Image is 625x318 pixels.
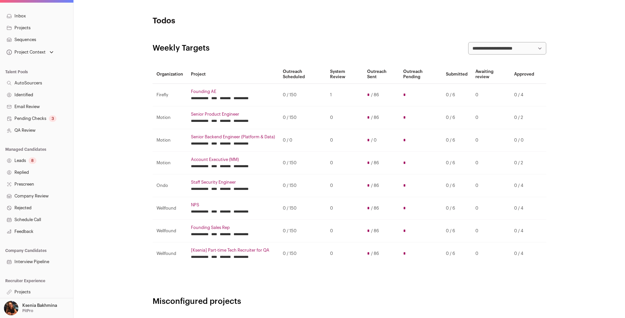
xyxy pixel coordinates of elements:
[326,106,363,129] td: 0
[22,303,57,308] p: Ksenia Bakhmina
[442,197,471,220] td: 0 / 6
[371,251,379,256] span: / 86
[191,248,275,253] a: [Ksenia] Part-time Tech Recruiter for QA
[3,301,58,315] button: Open dropdown
[371,228,379,234] span: / 86
[326,152,363,174] td: 0
[442,65,471,84] th: Submitted
[471,106,510,129] td: 0
[471,129,510,152] td: 0
[326,174,363,197] td: 0
[510,106,538,129] td: 0 / 2
[471,197,510,220] td: 0
[471,152,510,174] td: 0
[191,180,275,185] a: Staff Security Engineer
[471,242,510,265] td: 0
[153,197,187,220] td: Wellfound
[153,296,546,307] h2: Misconfigured projects
[153,129,187,152] td: Motion
[279,242,326,265] td: 0 / 150
[5,50,46,55] div: Project Context
[371,206,379,211] span: / 86
[371,160,379,166] span: / 86
[22,308,33,313] p: PitPro
[510,129,538,152] td: 0 / 0
[510,152,538,174] td: 0 / 2
[279,129,326,152] td: 0 / 0
[442,220,471,242] td: 0 / 6
[371,115,379,120] span: / 86
[371,183,379,188] span: / 86
[279,174,326,197] td: 0 / 150
[153,152,187,174] td: Motion
[471,65,510,84] th: Awaiting review
[153,65,187,84] th: Organization
[510,84,538,106] td: 0 / 4
[442,174,471,197] td: 0 / 6
[371,138,377,143] span: / 0
[279,197,326,220] td: 0 / 150
[442,84,471,106] td: 0 / 6
[153,106,187,129] td: Motion
[399,65,442,84] th: Outreach Pending
[279,220,326,242] td: 0 / 150
[153,84,187,106] td: Firefly
[510,174,538,197] td: 0 / 4
[279,65,326,84] th: Outreach Scheduled
[326,65,363,84] th: System Review
[326,84,363,106] td: 1
[279,84,326,106] td: 0 / 150
[442,106,471,129] td: 0 / 6
[442,129,471,152] td: 0 / 6
[471,84,510,106] td: 0
[153,16,284,26] h1: Todos
[326,197,363,220] td: 0
[326,242,363,265] td: 0
[153,174,187,197] td: Ondo
[326,129,363,152] td: 0
[471,220,510,242] td: 0
[510,220,538,242] td: 0 / 4
[49,115,56,122] div: 3
[29,157,36,164] div: 8
[471,174,510,197] td: 0
[191,157,275,162] a: Account Executive (MM)
[153,242,187,265] td: Wellfound
[191,134,275,140] a: Senior Backend Engineer (Platform & Data)
[191,225,275,230] a: Founding Sales Rep
[279,152,326,174] td: 0 / 150
[5,48,55,57] button: Open dropdown
[510,65,538,84] th: Approved
[187,65,279,84] th: Project
[326,220,363,242] td: 0
[153,43,210,54] h2: Weekly Targets
[442,242,471,265] td: 0 / 6
[191,112,275,117] a: Senior Product Engineer
[510,197,538,220] td: 0 / 4
[4,301,18,315] img: 13968079-medium_jpg
[363,65,399,84] th: Outreach Sent
[191,202,275,208] a: NPS
[191,89,275,94] a: Founding AE
[510,242,538,265] td: 0 / 4
[153,220,187,242] td: Wellfound
[442,152,471,174] td: 0 / 6
[279,106,326,129] td: 0 / 150
[371,92,379,98] span: / 86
